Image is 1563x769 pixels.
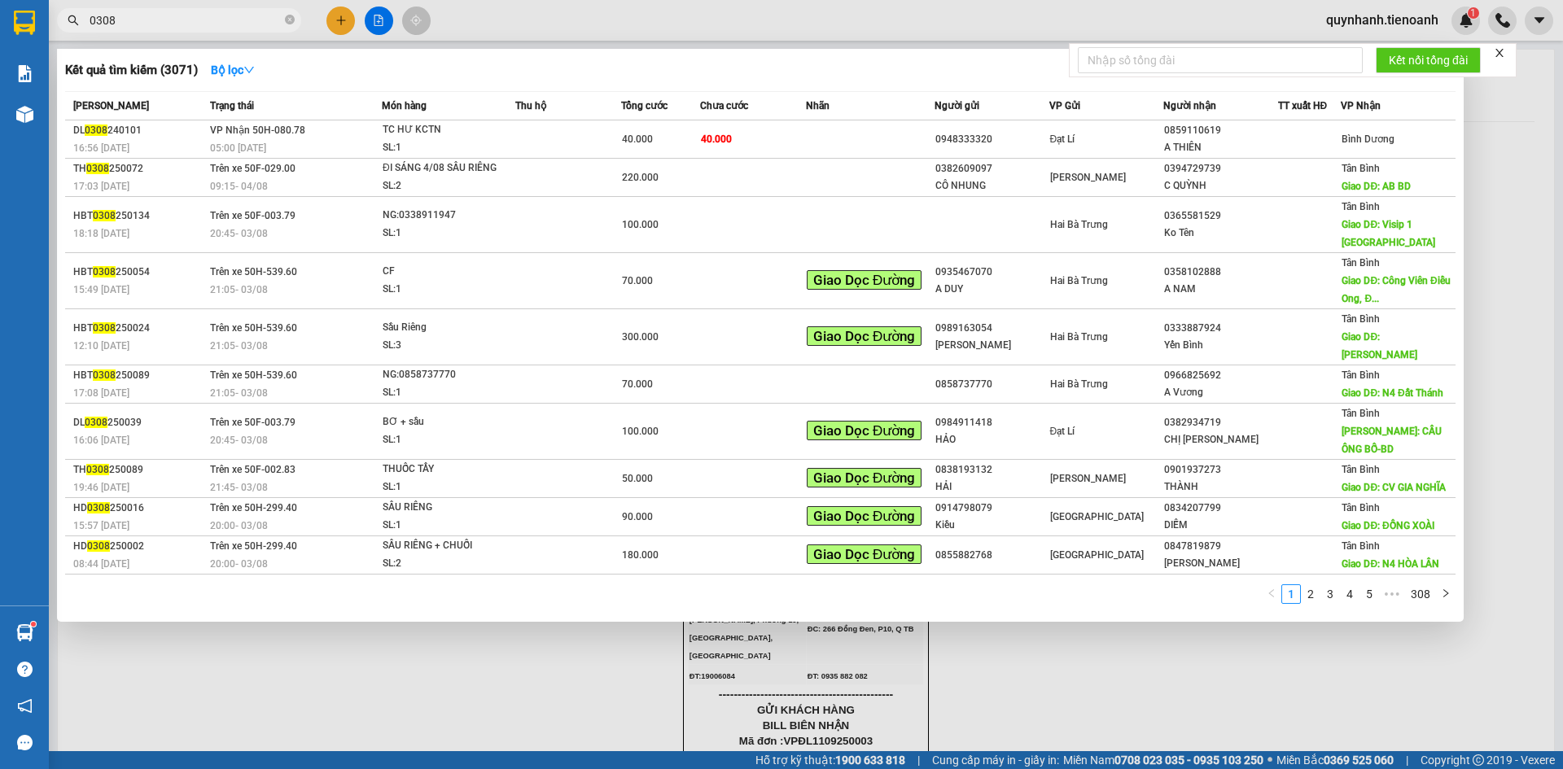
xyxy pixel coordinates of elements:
[80,9,238,44] span: Gửi:
[1342,387,1443,399] span: Giao DĐ: N4 Đất Thánh
[1341,585,1359,603] a: 4
[73,500,205,517] div: HD 250016
[1342,502,1380,513] span: Tân Bình
[1436,584,1456,604] li: Next Page
[1164,177,1277,194] div: C QUỲNH
[383,461,505,478] div: THUỐC TẨY
[1164,431,1277,448] div: CHỊ [PERSON_NAME]
[65,62,198,79] h3: Kết quả tìm kiếm ( 3071 )
[73,264,205,281] div: HBT 250054
[383,281,505,299] div: SL: 1
[1376,47,1481,73] button: Kết nối tổng đài
[1342,369,1380,381] span: Tân Bình
[1164,139,1277,156] div: A THIÊN
[1164,478,1277,496] div: THÀNH
[1050,473,1126,484] span: [PERSON_NAME]
[1164,384,1277,401] div: A Vương
[621,100,668,111] span: Tổng cước
[80,9,238,44] span: VP [GEOGRAPHIC_DATA]
[807,270,922,290] span: Giao Dọc Đường
[1050,219,1108,230] span: Hai Bà Trưng
[806,100,830,111] span: Nhãn
[17,735,33,750] span: message
[1379,584,1405,604] span: •••
[1164,264,1277,281] div: 0358102888
[31,622,36,627] sup: 1
[211,63,255,76] strong: Bộ lọc
[73,482,129,493] span: 19:46 [DATE]
[93,210,116,221] span: 0308
[1050,275,1108,286] span: Hai Bà Trưng
[1282,585,1300,603] a: 1
[1262,584,1281,604] li: Previous Page
[1281,584,1301,604] li: 1
[1494,47,1505,59] span: close
[1164,500,1277,517] div: 0834207799
[210,100,254,111] span: Trạng thái
[383,121,505,139] div: TC HƯ KCTN
[93,266,116,277] span: 0308
[210,502,297,513] span: Trên xe 50H-299.40
[1389,51,1468,69] span: Kết nối tổng đài
[1050,172,1126,183] span: [PERSON_NAME]
[935,376,1049,393] div: 0858737770
[210,340,268,352] span: 21:05 - 03/08
[1359,584,1379,604] li: 5
[807,421,922,440] span: Giao Dọc Đường
[935,414,1049,431] div: 0984911418
[515,100,546,111] span: Thu hộ
[16,624,33,641] img: warehouse-icon
[210,125,305,136] span: VP Nhận 50H-080.78
[1405,584,1436,604] li: 308
[383,207,505,225] div: NG:0338911947
[622,172,659,183] span: 220.000
[73,435,129,446] span: 16:06 [DATE]
[1164,122,1277,139] div: 0859110619
[382,100,427,111] span: Món hàng
[1164,461,1277,478] div: 0901937273
[383,263,505,281] div: CF
[807,326,922,346] span: Giao Dọc Đường
[73,284,129,295] span: 15:49 [DATE]
[210,284,268,295] span: 21:05 - 03/08
[210,181,268,192] span: 09:15 - 04/08
[1164,367,1277,384] div: 0966825692
[1342,201,1380,212] span: Tân Bình
[210,369,297,381] span: Trên xe 50H-539.60
[1340,584,1359,604] li: 4
[94,94,190,108] span: 18:21:49 [DATE]
[85,125,107,136] span: 0308
[1049,100,1080,111] span: VP Gửi
[73,122,205,139] div: DL 240101
[16,65,33,82] img: solution-icon
[383,139,505,157] div: SL: 1
[73,414,205,431] div: DL 250039
[93,369,116,381] span: 0308
[935,517,1049,534] div: Kiều
[1342,257,1380,269] span: Tân Bình
[1164,538,1277,555] div: 0847819879
[935,177,1049,194] div: CÔ NHUNG
[16,106,33,123] img: warehouse-icon
[80,80,199,108] span: quynhanh.tienoanh - In:
[210,142,266,154] span: 05:00 [DATE]
[80,65,199,108] span: VPĐL1109250003 -
[935,461,1049,478] div: 0838193132
[383,431,505,449] div: SL: 1
[1342,313,1380,325] span: Tân Bình
[1342,482,1446,493] span: Giao DĐ: CV GIA NGHĨA
[210,387,268,399] span: 21:05 - 03/08
[210,558,268,570] span: 20:00 - 03/08
[383,319,505,337] div: Sầu Riêng
[807,506,922,526] span: Giao Dọc Đường
[383,499,505,517] div: SẦU RIÊNG
[935,500,1049,517] div: 0914798079
[87,502,110,513] span: 0308
[383,517,505,535] div: SL: 1
[93,322,116,334] span: 0308
[1441,588,1451,598] span: right
[80,48,205,62] span: A Tuấn - 0867890303
[383,366,505,384] div: NG:0858737770
[622,219,659,230] span: 100.000
[1301,584,1320,604] li: 2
